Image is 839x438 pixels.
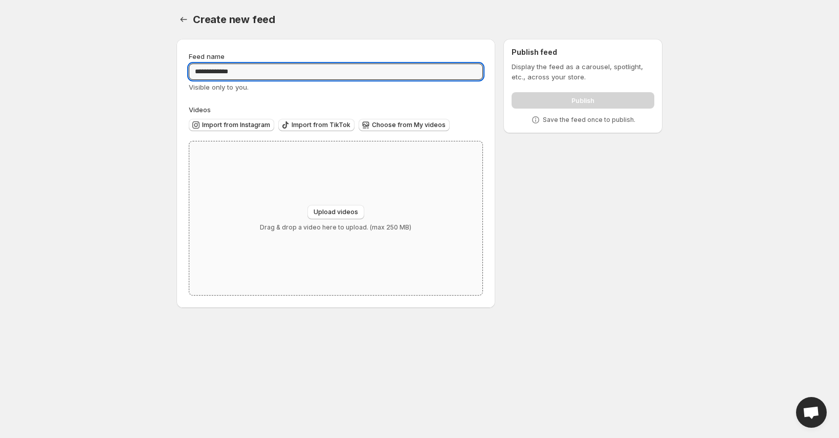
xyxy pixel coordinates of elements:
span: Visible only to you. [189,83,249,91]
p: Save the feed once to publish. [543,116,635,124]
a: Open chat [796,397,827,428]
span: Choose from My videos [372,121,446,129]
button: Import from Instagram [189,119,274,131]
span: Feed name [189,52,225,60]
span: Import from TikTok [292,121,350,129]
button: Upload videos [307,205,364,219]
span: Upload videos [314,208,358,216]
p: Display the feed as a carousel, spotlight, etc., across your store. [512,61,654,82]
button: Import from TikTok [278,119,355,131]
span: Import from Instagram [202,121,270,129]
button: Settings [176,12,191,27]
button: Choose from My videos [359,119,450,131]
p: Drag & drop a video here to upload. (max 250 MB) [260,223,411,232]
span: Videos [189,106,211,114]
span: Create new feed [193,13,275,26]
h2: Publish feed [512,47,654,57]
